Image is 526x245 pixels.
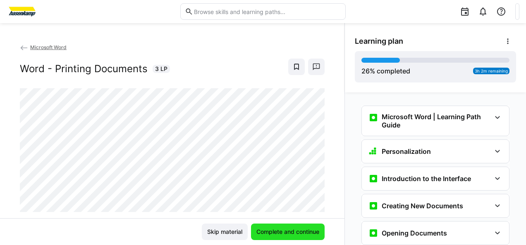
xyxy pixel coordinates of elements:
[382,174,471,183] h3: Introduction to the Interface
[382,229,447,237] h3: Opening Documents
[30,44,67,50] span: Microsoft Word
[255,228,320,236] span: Complete and continue
[361,66,410,76] div: % completed
[202,224,248,240] button: Skip material
[20,44,67,50] a: Microsoft Word
[382,147,431,155] h3: Personalization
[193,8,341,15] input: Browse skills and learning paths...
[361,67,370,75] span: 26
[475,68,508,73] span: 3h 2m remaining
[355,37,403,46] span: Learning plan
[382,202,463,210] h3: Creating New Documents
[20,63,148,75] h2: Word - Printing Documents
[206,228,244,236] span: Skip material
[251,224,325,240] button: Complete and continue
[155,65,167,73] span: 3 LP
[382,113,491,129] h3: Microsoft Word | Learning Path Guide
